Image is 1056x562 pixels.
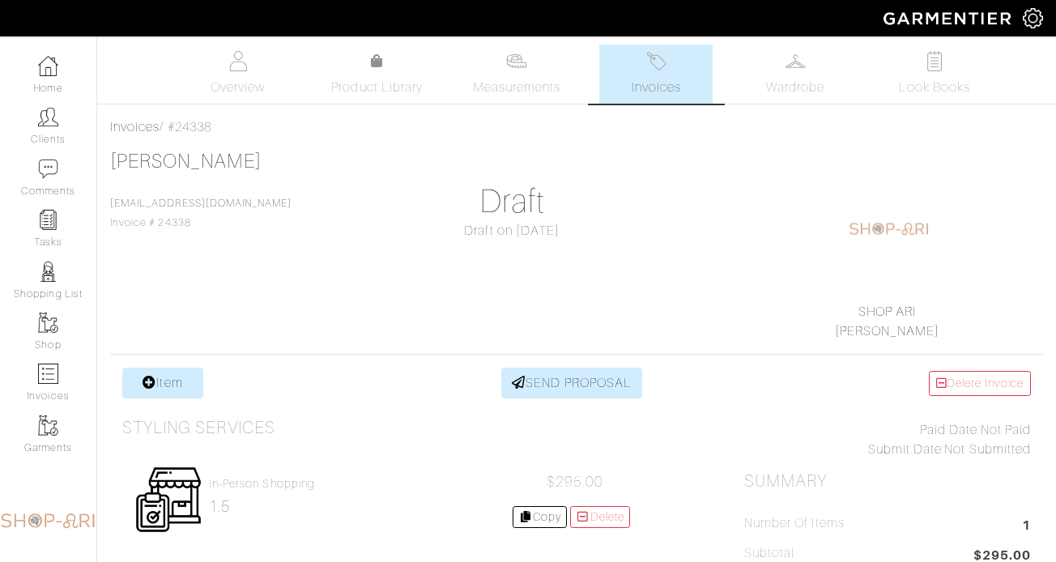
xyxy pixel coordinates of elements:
[110,151,262,172] a: [PERSON_NAME]
[920,423,981,437] span: Paid Date:
[181,45,295,104] a: Overview
[38,56,58,76] img: dashboard-icon-dbcd8f5a0b271acd01030246c82b418ddd0df26cd7fceb0bd07c9910d44c42f6.png
[744,546,794,561] h5: Subtotal
[744,471,1031,492] h2: Summary
[209,497,315,516] h2: 1.5
[506,51,526,71] img: measurements-466bbee1fd09ba9460f595b01e5d73f9e2bff037440d3c8f018324cb6cdf7a4a.svg
[1023,8,1043,28] img: gear-icon-white-bd11855cb880d31180b6d7d6211b90ccbf57a29d726f0c71d8c61bd08dd39cc2.png
[38,415,58,436] img: garments-icon-b7da505a4dc4fd61783c78ac3ca0ef83fa9d6f193b1c9dc38574b1d14d53ca28.png
[547,474,603,490] span: $295.00
[38,107,58,127] img: clients-icon-6bae9207a08558b7cb47a8932f037763ab4055f8c8b6bfacd5dc20c3e0201464.png
[744,420,1031,459] div: Not Paid Not Submitted
[501,368,642,398] a: SEND PROPOSAL
[38,159,58,179] img: comment-icon-a0a6a9ef722e966f86d9cbdc48e553b5cf19dbc54f86b18d962a5391bc8f6eb6.png
[513,506,567,528] a: Copy
[460,45,574,104] a: Measurements
[835,324,940,338] a: [PERSON_NAME]
[321,52,434,97] a: Product Library
[875,4,1023,32] img: garmentier-logo-header-white-b43fb05a5012e4ada735d5af1a66efaba907eab6374d6393d1fbf88cb4ef424d.png
[331,78,423,97] span: Product Library
[122,368,203,398] a: Item
[110,198,292,209] a: [EMAIL_ADDRESS][DOMAIN_NAME]
[744,516,845,531] h5: Number of Items
[786,51,806,71] img: wardrobe-487a4870c1b7c33e795ec22d11cfc2ed9d08956e64fb3008fe2437562e282088.svg
[925,51,945,71] img: todo-9ac3debb85659649dc8f770b8b6100bb5dab4b48dedcbae339e5042a72dfd3cc.svg
[849,189,930,270] img: 1604236452839.png.png
[209,477,315,491] h4: In-person shopping
[599,45,713,104] a: Invoices
[38,313,58,333] img: garments-icon-b7da505a4dc4fd61783c78ac3ca0ef83fa9d6f193b1c9dc38574b1d14d53ca28.png
[110,117,1043,137] div: / #24338
[868,442,945,457] span: Submit Date:
[110,120,160,134] a: Invoices
[899,78,971,97] span: Look Books
[228,51,248,71] img: basicinfo-40fd8af6dae0f16599ec9e87c0ef1c0a1fdea2edbe929e3d69a839185d80c458.svg
[632,78,681,97] span: Invoices
[209,477,315,516] a: In-person shopping 1.5
[929,371,1031,396] a: Delete Invoice
[110,198,292,228] span: Invoice # 24338
[766,78,824,97] span: Wardrobe
[368,221,655,241] div: Draft on [DATE]
[134,466,202,534] img: Womens_Service-b2905c8a555b134d70f80a63ccd9711e5cb40bac1cff00c12a43f244cd2c1cd3.png
[646,51,666,71] img: orders-27d20c2124de7fd6de4e0e44c1d41de31381a507db9b33961299e4e07d508b8c.svg
[368,182,655,221] h1: Draft
[38,364,58,384] img: orders-icon-0abe47150d42831381b5fb84f609e132dff9fe21cb692f30cb5eec754e2cba89.png
[38,210,58,230] img: reminder-icon-8004d30b9f0a5d33ae49ab947aed9ed385cf756f9e5892f1edd6e32f2345188e.png
[473,78,561,97] span: Measurements
[211,78,265,97] span: Overview
[570,506,630,528] a: Delete
[38,262,58,282] img: stylists-icon-eb353228a002819b7ec25b43dbf5f0378dd9e0616d9560372ff212230b889e62.png
[878,45,991,104] a: Look Books
[739,45,852,104] a: Wardrobe
[858,304,916,319] a: SHOP ARI
[1022,516,1031,538] span: 1
[122,418,275,438] h3: Styling Services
